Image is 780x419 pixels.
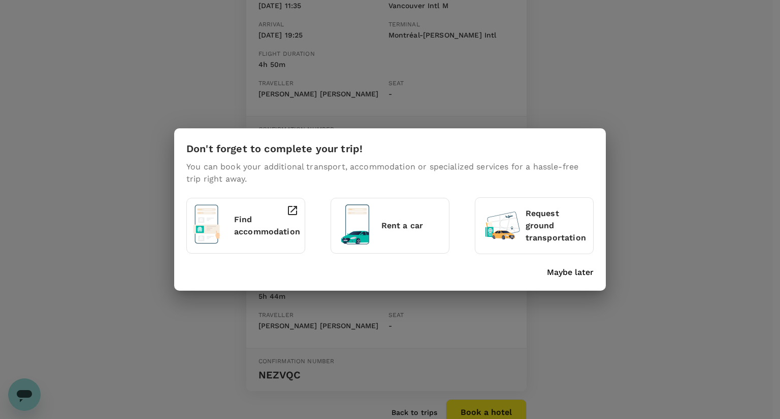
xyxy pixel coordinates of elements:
[186,141,363,157] h6: Don't forget to complete your trip!
[547,266,594,278] button: Maybe later
[526,207,587,244] p: Request ground transportation
[186,161,594,185] p: You can book your additional transport, accommodation or specialized services for a hassle-free t...
[234,214,300,238] p: Find accommodation
[381,220,443,232] p: Rent a car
